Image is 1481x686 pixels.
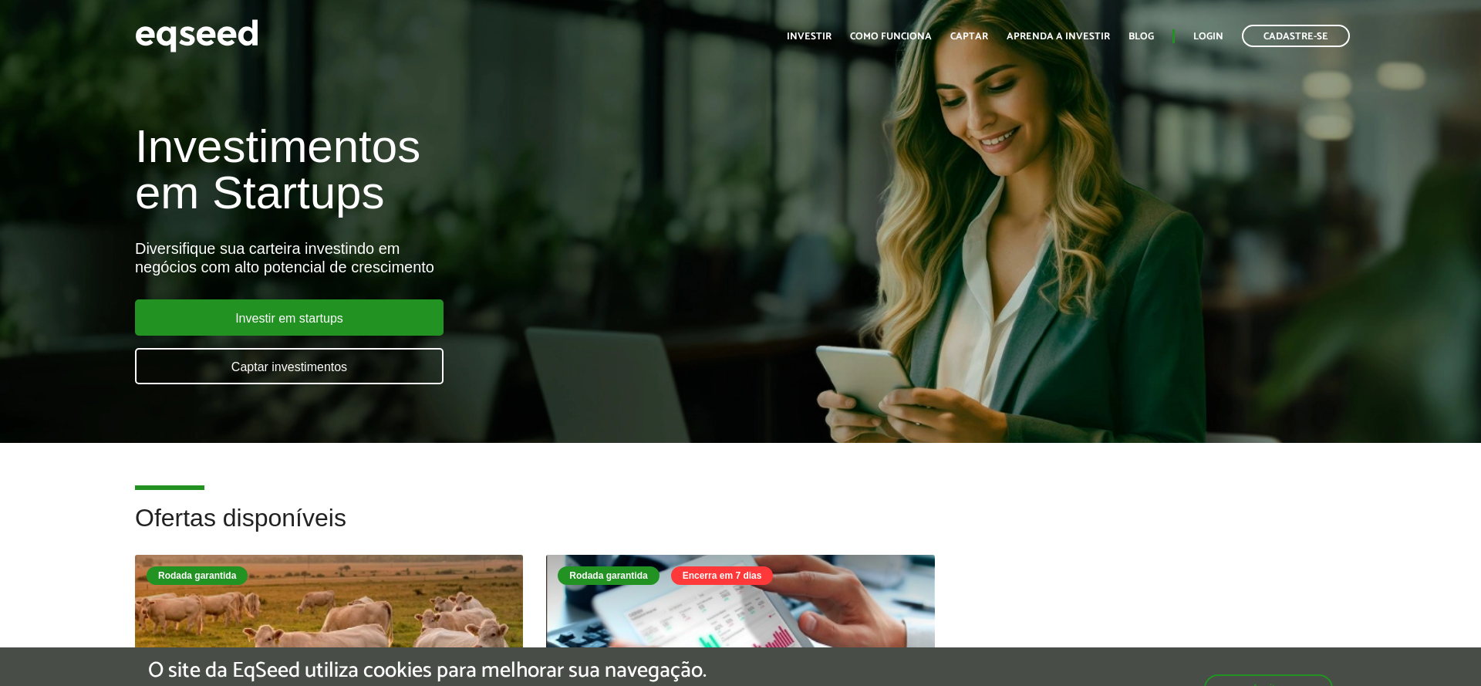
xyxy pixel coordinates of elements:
[1193,32,1223,42] a: Login
[1128,32,1154,42] a: Blog
[1242,25,1350,47] a: Cadastre-se
[147,566,248,585] div: Rodada garantida
[787,32,832,42] a: Investir
[135,15,258,56] img: EqSeed
[950,32,988,42] a: Captar
[1007,32,1110,42] a: Aprenda a investir
[135,299,444,336] a: Investir em startups
[135,505,1346,555] h2: Ofertas disponíveis
[558,566,659,585] div: Rodada garantida
[850,32,932,42] a: Como funciona
[148,659,707,683] h5: O site da EqSeed utiliza cookies para melhorar sua navegação.
[135,123,852,216] h1: Investimentos em Startups
[135,239,852,276] div: Diversifique sua carteira investindo em negócios com alto potencial de crescimento
[135,348,444,384] a: Captar investimentos
[671,566,774,585] div: Encerra em 7 dias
